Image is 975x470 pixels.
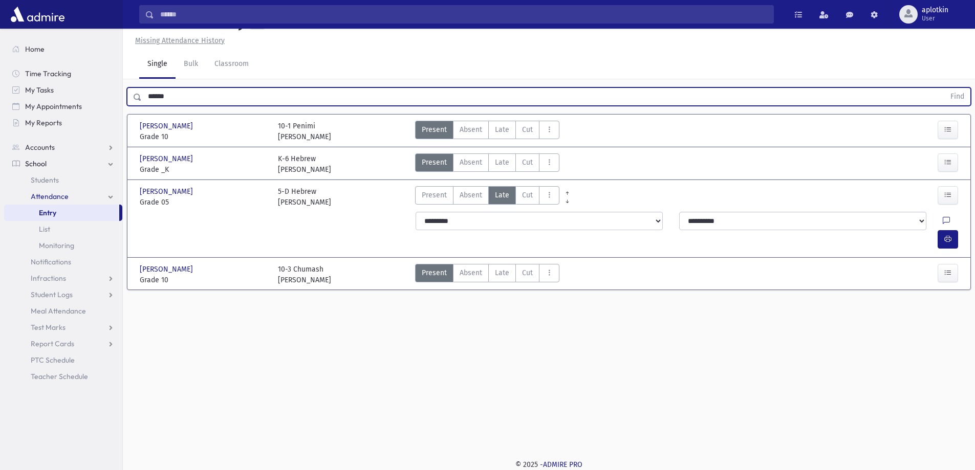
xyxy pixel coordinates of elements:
[415,153,559,175] div: AttTypes
[4,254,122,270] a: Notifications
[415,264,559,285] div: AttTypes
[495,267,509,278] span: Late
[31,323,66,332] span: Test Marks
[4,237,122,254] a: Monitoring
[139,50,176,79] a: Single
[278,264,331,285] div: 10-3 Chumash [PERSON_NAME]
[176,50,206,79] a: Bulk
[4,82,122,98] a: My Tasks
[278,121,331,142] div: 10-1 Penimi [PERSON_NAME]
[25,85,54,95] span: My Tasks
[25,118,62,127] span: My Reports
[140,275,268,285] span: Grade 10
[4,172,122,188] a: Students
[135,36,225,45] u: Missing Attendance History
[4,115,122,131] a: My Reports
[4,352,122,368] a: PTC Schedule
[4,286,122,303] a: Student Logs
[4,270,122,286] a: Infractions
[460,157,482,168] span: Absent
[140,121,195,131] span: [PERSON_NAME]
[140,164,268,175] span: Grade _K
[39,241,74,250] span: Monitoring
[522,157,533,168] span: Cut
[25,159,47,168] span: School
[522,124,533,135] span: Cut
[25,69,71,78] span: Time Tracking
[39,225,50,234] span: List
[140,153,195,164] span: [PERSON_NAME]
[422,190,447,200] span: Present
[140,197,268,208] span: Grade 05
[4,221,122,237] a: List
[131,36,225,45] a: Missing Attendance History
[278,153,331,175] div: K-6 Hebrew [PERSON_NAME]
[415,121,559,142] div: AttTypes
[4,65,122,82] a: Time Tracking
[4,368,122,385] a: Teacher Schedule
[31,306,86,316] span: Meal Attendance
[495,190,509,200] span: Late
[31,372,88,381] span: Teacher Schedule
[31,192,69,201] span: Attendance
[31,274,66,283] span: Infractions
[31,339,74,348] span: Report Cards
[944,88,970,105] button: Find
[4,205,119,221] a: Entry
[31,355,75,365] span: PTC Schedule
[8,4,67,25] img: AdmirePro
[460,124,482,135] span: Absent
[140,264,195,275] span: [PERSON_NAME]
[25,143,55,152] span: Accounts
[25,102,82,111] span: My Appointments
[922,14,948,23] span: User
[25,44,45,54] span: Home
[278,186,331,208] div: 5-D Hebrew [PERSON_NAME]
[422,267,447,278] span: Present
[139,459,959,470] div: © 2025 -
[4,303,122,319] a: Meal Attendance
[4,98,122,115] a: My Appointments
[422,124,447,135] span: Present
[4,139,122,155] a: Accounts
[140,131,268,142] span: Grade 10
[4,335,122,352] a: Report Cards
[39,208,56,217] span: Entry
[522,190,533,200] span: Cut
[495,157,509,168] span: Late
[422,157,447,168] span: Present
[922,6,948,14] span: aplotkin
[460,190,482,200] span: Absent
[140,186,195,197] span: [PERSON_NAME]
[31,257,71,266] span: Notifications
[31,290,73,299] span: Student Logs
[4,41,122,57] a: Home
[206,50,257,79] a: Classroom
[415,186,559,208] div: AttTypes
[4,319,122,335] a: Test Marks
[460,267,482,278] span: Absent
[4,155,122,172] a: School
[31,175,59,185] span: Students
[154,5,773,24] input: Search
[4,188,122,205] a: Attendance
[495,124,509,135] span: Late
[522,267,533,278] span: Cut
